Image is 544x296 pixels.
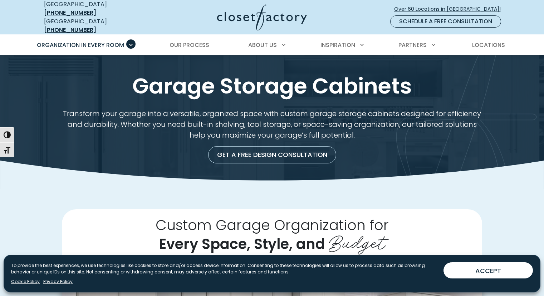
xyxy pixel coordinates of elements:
[394,5,506,13] span: Over 60 Locations in [GEOGRAPHIC_DATA]!
[32,35,513,55] nav: Primary Menu
[443,262,533,278] button: ACCEPT
[37,41,124,49] span: Organization in Every Room
[472,41,505,49] span: Locations
[44,9,96,17] a: [PHONE_NUMBER]
[394,3,507,15] a: Over 60 Locations in [GEOGRAPHIC_DATA]!
[44,17,148,34] div: [GEOGRAPHIC_DATA]
[44,26,96,34] a: [PHONE_NUMBER]
[62,108,482,140] p: Transform your garage into a versatile, organized space with custom garage storage cabinets desig...
[170,41,209,49] span: Our Process
[43,278,73,285] a: Privacy Policy
[11,262,438,275] p: To provide the best experiences, we use technologies like cookies to store and/or access device i...
[390,15,501,28] a: Schedule a Free Consultation
[43,72,502,100] h1: Garage Storage Cabinets
[208,146,336,163] a: Get a Free Design Consultation
[248,41,277,49] span: About Us
[159,234,325,254] span: Every Space, Style, and
[398,41,427,49] span: Partners
[156,215,389,235] span: Custom Garage Organization for
[217,4,307,30] img: Closet Factory Logo
[329,226,385,255] span: Budget
[11,278,40,285] a: Cookie Policy
[320,41,355,49] span: Inspiration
